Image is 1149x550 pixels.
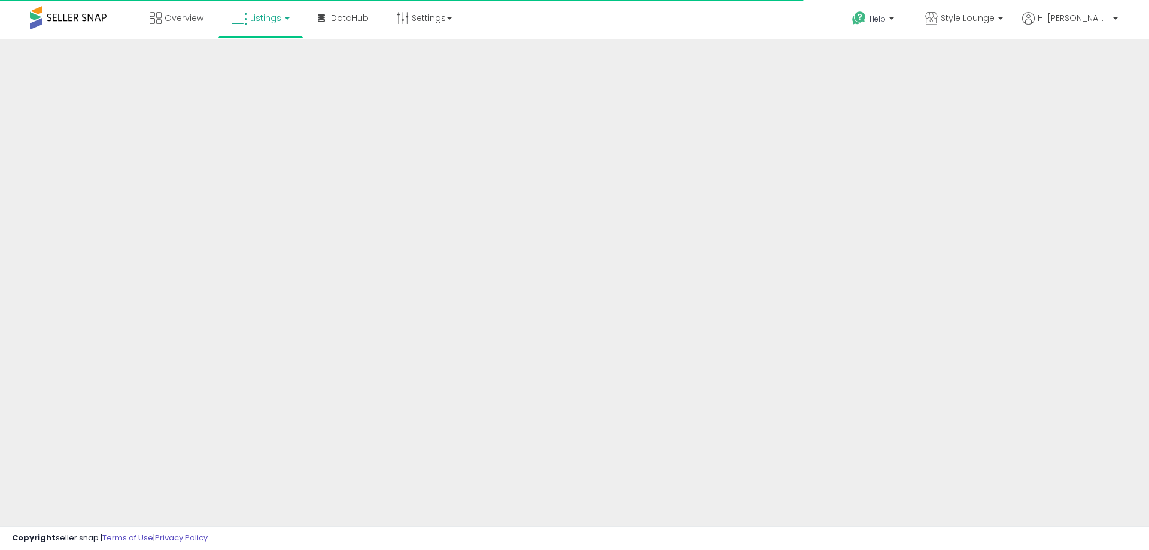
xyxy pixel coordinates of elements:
[250,12,281,24] span: Listings
[852,11,867,26] i: Get Help
[941,12,995,24] span: Style Lounge
[1038,12,1110,24] span: Hi [PERSON_NAME]
[870,14,886,24] span: Help
[102,532,153,543] a: Terms of Use
[331,12,369,24] span: DataHub
[843,2,906,39] a: Help
[1022,12,1118,39] a: Hi [PERSON_NAME]
[12,532,56,543] strong: Copyright
[165,12,203,24] span: Overview
[12,533,208,544] div: seller snap | |
[155,532,208,543] a: Privacy Policy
